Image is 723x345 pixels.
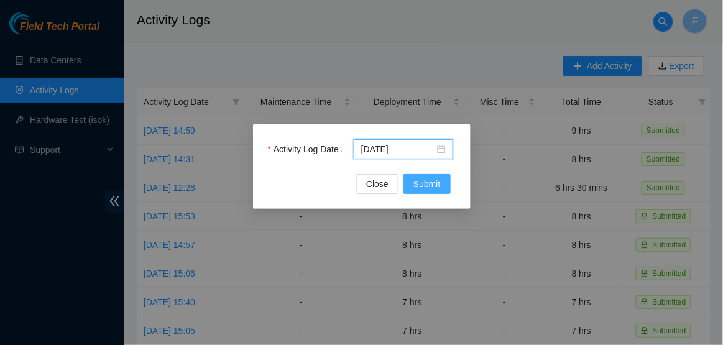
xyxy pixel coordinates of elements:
[356,174,398,194] button: Close
[413,177,441,191] span: Submit
[366,177,389,191] span: Close
[361,142,435,156] input: Activity Log Date
[403,174,451,194] button: Submit
[268,139,348,159] label: Activity Log Date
